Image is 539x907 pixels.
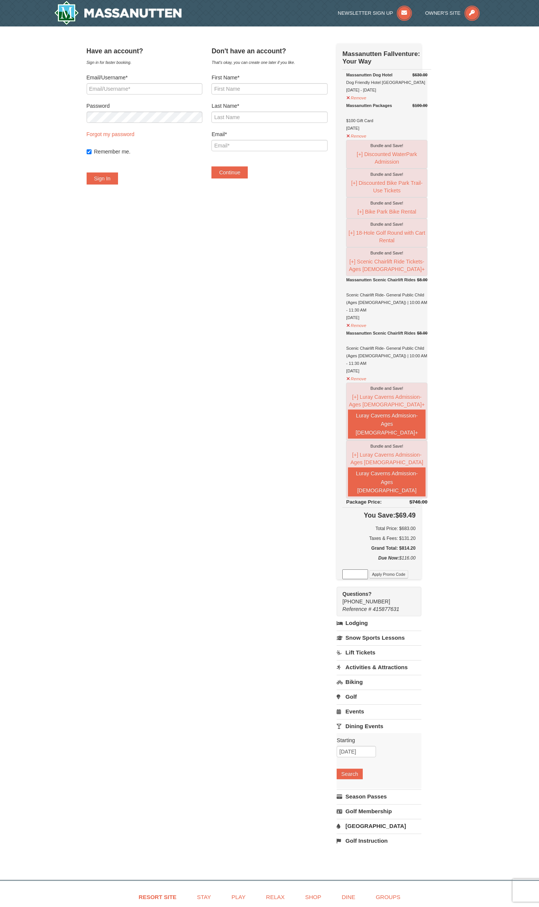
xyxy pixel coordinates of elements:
[337,631,421,645] a: Snow Sports Lessons
[338,10,393,16] span: Newsletter Sign Up
[337,690,421,704] a: Golf
[94,148,202,155] label: Remember me.
[338,10,412,16] a: Newsletter Sign Up
[332,888,365,905] a: Dine
[222,888,255,905] a: Play
[425,10,480,16] a: Owner's Site
[348,171,426,178] div: Bundle and Save!
[87,172,118,185] button: Sign In
[348,450,426,467] button: [+] Luray Caverns Admission- Ages [DEMOGRAPHIC_DATA]
[425,10,461,16] span: Owner's Site
[211,112,327,123] input: Last Name
[342,590,407,605] span: [PHONE_NUMBER]
[346,329,427,375] div: Scenic Chairlift Ride- General Public Child (Ages [DEMOGRAPHIC_DATA]) | 10:00 AM - 11:30 AM [DATE]
[211,140,327,151] input: Email*
[366,888,410,905] a: Groups
[348,249,426,257] div: Bundle and Save!
[337,834,421,848] a: Golf Instruction
[346,276,427,321] div: Scenic Chairlift Ride- General Public Child (Ages [DEMOGRAPHIC_DATA]) | 10:00 AM - 11:30 AM [DATE]
[369,570,408,578] button: Apply Promo Code
[337,769,362,779] button: Search
[211,130,327,138] label: Email*
[417,331,428,335] del: $8.00
[337,804,421,818] a: Golf Membership
[87,47,202,55] h4: Have an account?
[348,467,426,496] button: Luray Caverns Admission- Ages [DEMOGRAPHIC_DATA]
[364,512,395,519] span: You Save:
[348,257,426,274] button: [+] Scenic Chairlift Ride Tickets- Ages [DEMOGRAPHIC_DATA]+
[342,591,371,597] strong: Questions?
[87,102,202,110] label: Password
[342,535,415,542] div: Taxes & Fees: $131.20
[211,166,248,178] button: Continue
[346,71,427,94] div: Dog Friendly Hotel [GEOGRAPHIC_DATA] [DATE] - [DATE]
[337,660,421,674] a: Activities & Attractions
[342,554,415,569] div: $116.00
[412,73,427,77] del: $630.00
[256,888,294,905] a: Relax
[346,92,367,102] button: Remove
[348,142,426,149] div: Bundle and Save!
[346,276,427,284] div: Massanutten Scenic Chairlift Rides
[346,102,427,132] div: $100 Gift Card [DATE]
[348,220,426,228] div: Bundle and Save!
[342,544,415,552] h5: Grand Total: $814.20
[87,131,135,137] a: Forgot my password
[337,736,415,744] label: Starting
[348,207,426,217] button: [+] Bike Park Bike Rental
[348,442,426,450] div: Bundle and Save!
[337,645,421,659] a: Lift Tickets
[346,130,367,140] button: Remove
[211,74,327,81] label: First Name*
[348,228,426,245] button: [+] 18-Hole Golf Round with Cart Rental
[346,73,392,77] strong: Massanutten Dog Hotel
[346,102,427,109] div: Massanutten Packages
[342,606,371,612] span: Reference #
[337,789,421,803] a: Season Passes
[346,499,382,505] span: Package Price:
[378,555,399,561] strong: Due Now:
[188,888,221,905] a: Stay
[54,1,182,25] img: Massanutten Resort Logo
[87,83,202,95] input: Email/Username*
[87,59,202,66] div: Sign in for faster booking.
[409,499,427,505] del: $746.00
[129,888,186,905] a: Resort Site
[342,512,415,519] h4: $69.49
[348,409,426,439] button: Luray Caverns Admission- Ages [DEMOGRAPHIC_DATA]+
[348,385,426,392] div: Bundle and Save!
[211,102,327,110] label: Last Name*
[346,373,367,383] button: Remove
[346,320,367,329] button: Remove
[342,525,415,532] h6: Total Price: $683.00
[346,329,427,337] div: Massanutten Scenic Chairlift Rides
[337,704,421,718] a: Events
[337,675,421,689] a: Biking
[337,819,421,833] a: [GEOGRAPHIC_DATA]
[211,47,327,55] h4: Don't have an account?
[337,719,421,733] a: Dining Events
[348,199,426,207] div: Bundle and Save!
[348,149,426,167] button: [+] Discounted WaterPark Admission
[337,616,421,630] a: Lodging
[348,178,426,195] button: [+] Discounted Bike Park Trail-Use Tickets
[211,83,327,95] input: First Name
[296,888,331,905] a: Shop
[373,606,399,612] span: 415877631
[348,392,426,409] button: [+] Luray Caverns Admission- Ages [DEMOGRAPHIC_DATA]+
[342,50,420,65] strong: Massanutten Fallventure: Your Way
[87,74,202,81] label: Email/Username*
[412,103,427,108] del: $100.00
[211,59,327,66] div: That's okay, you can create one later if you like.
[417,278,428,282] del: $8.00
[54,1,182,25] a: Massanutten Resort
